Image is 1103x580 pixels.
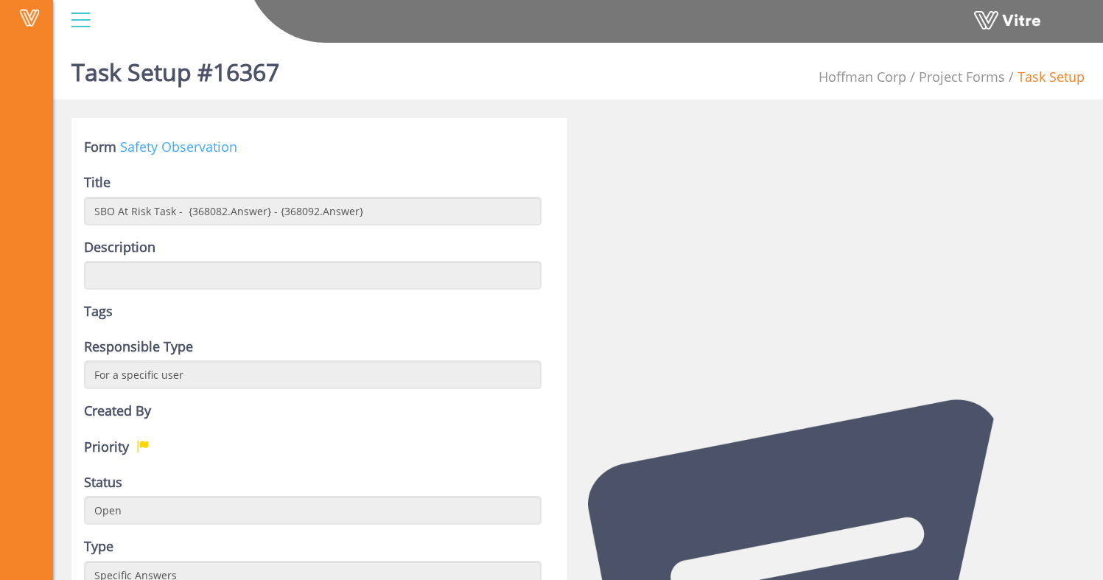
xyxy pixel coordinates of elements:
span: 210 [819,68,906,85]
label: Title [84,172,111,192]
label: Responsible Type [84,336,193,357]
li: Task Setup [1005,66,1085,87]
label: Created By [84,400,151,421]
label: Description [84,237,155,257]
h1: Task Setup #16367 [71,37,279,99]
label: Type [84,536,113,556]
label: Status [84,472,122,492]
label: Tags [84,301,113,321]
label: Form [84,136,116,157]
a: Project Forms [919,68,1005,85]
a: Safety Observation [120,138,237,156]
label: Priority [84,436,129,457]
